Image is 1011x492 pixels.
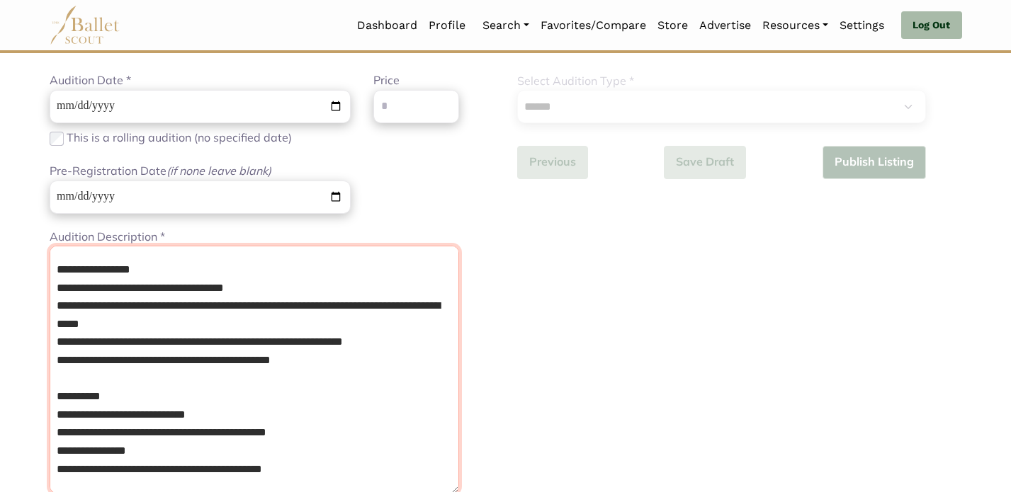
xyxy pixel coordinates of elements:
[535,11,652,40] a: Favorites/Compare
[757,11,834,40] a: Resources
[50,71,131,90] label: Audition Date *
[50,162,271,181] label: Pre-Registration Date
[423,11,471,40] a: Profile
[351,11,423,40] a: Dashboard
[373,71,400,90] label: Price
[67,129,292,147] label: This is a rolling audition (no specified date)
[834,11,890,40] a: Settings
[50,228,165,246] label: Audition Description *
[166,164,271,178] i: (if none leave blank)
[652,11,694,40] a: Store
[901,11,961,40] a: Log Out
[694,11,757,40] a: Advertise
[477,11,535,40] a: Search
